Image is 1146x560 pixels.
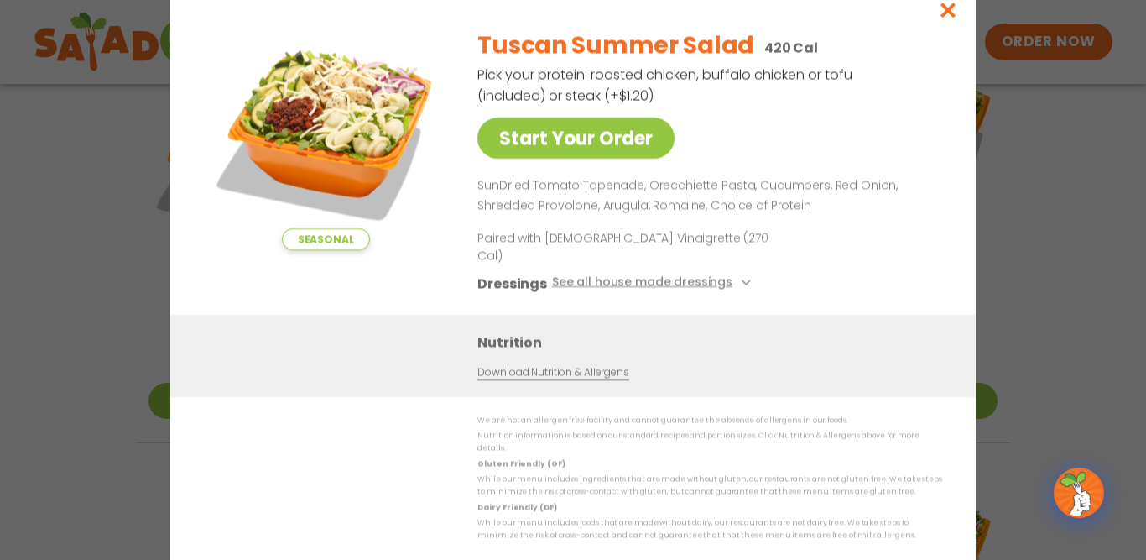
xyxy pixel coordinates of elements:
p: Pick your protein: roasted chicken, buffalo chicken or tofu (included) or steak (+$1.20) [477,64,855,106]
p: 420 Cal [764,37,818,58]
a: Download Nutrition & Allergens [477,364,628,380]
img: wpChatIcon [1055,469,1102,516]
a: Start Your Order [477,118,675,159]
button: See all house made dressings [552,273,756,294]
p: We are not an allergen free facility and cannot guarantee the absence of allergens in our foods. [477,414,942,427]
img: Featured product photo for Tuscan Summer Salad [208,15,443,250]
span: Seasonal [282,228,370,250]
p: While our menu includes ingredients that are made without gluten, our restaurants are not gluten ... [477,473,942,499]
p: Paired with [DEMOGRAPHIC_DATA] Vinaigrette (270 Cal) [477,229,788,264]
p: SunDried Tomato Tapenade, Orecchiette Pasta, Cucumbers, Red Onion, Shredded Provolone, Arugula, R... [477,175,935,216]
h3: Dressings [477,273,547,294]
strong: Dairy Friendly (DF) [477,502,556,512]
p: Nutrition information is based on our standard recipes and portion sizes. Click Nutrition & Aller... [477,429,942,455]
h3: Nutrition [477,332,951,353]
p: While our menu includes foods that are made without dairy, our restaurants are not dairy free. We... [477,516,942,542]
h2: Tuscan Summer Salad [477,28,754,63]
strong: Gluten Friendly (GF) [477,458,565,468]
